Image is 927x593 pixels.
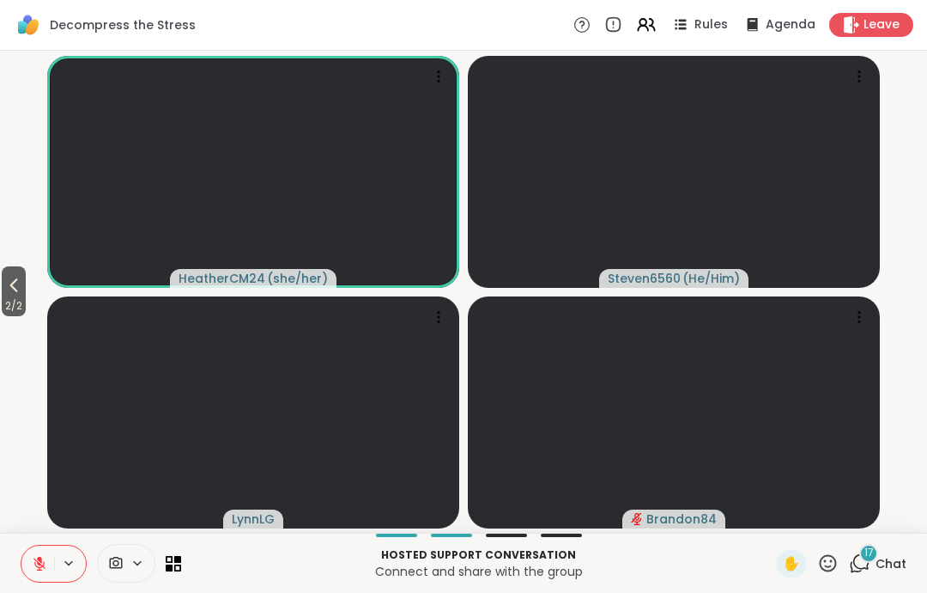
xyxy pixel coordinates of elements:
span: Agenda [766,16,815,34]
span: audio-muted [631,513,643,525]
span: ✋ [783,553,800,574]
p: Hosted support conversation [191,547,766,563]
span: ( He/Him ) [682,270,740,287]
span: 2 / 2 [2,296,26,316]
span: HeatherCM24 [179,270,265,287]
span: Leave [863,16,900,34]
span: 17 [864,546,874,560]
span: Rules [694,16,728,34]
img: ShareWell Logomark [14,10,43,40]
button: 2/2 [2,266,26,316]
span: Decompress the Stress [50,16,196,34]
span: LynnLG [232,510,275,528]
span: ( she/her ) [267,270,328,287]
span: Steven6560 [608,270,681,287]
span: Brandon84 [646,510,717,528]
p: Connect and share with the group [191,563,766,580]
span: Chat [875,555,906,572]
